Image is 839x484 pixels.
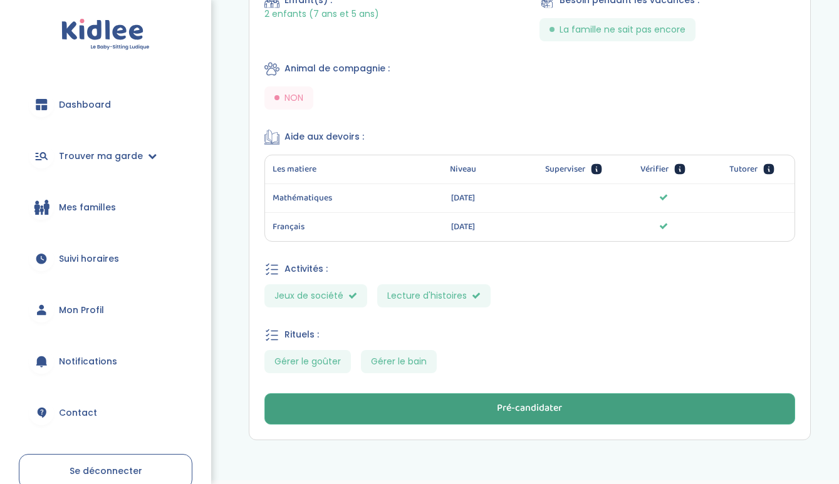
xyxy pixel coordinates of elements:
span: Superviser [545,163,585,176]
span: Gérer le bain [361,350,437,373]
span: [DATE] [451,220,475,234]
span: Tutorer [729,163,758,176]
span: Niveau [450,163,476,176]
span: La famille ne sait pas encore [560,23,685,36]
span: Vérifier [640,163,669,176]
a: Suivi horaires [19,236,192,281]
div: Pré-candidater [497,401,562,416]
span: Jeux de société [264,284,367,307]
span: Notifications [59,355,117,368]
a: Dashboard [19,82,192,127]
span: Activités : [284,262,328,275]
span: Trouver ma garde [59,150,143,163]
span: Aide aux devoirs : [284,130,364,143]
a: Notifications [19,339,192,384]
span: Les matiere [273,163,316,176]
a: Contact [19,390,192,435]
span: Mon Profil [59,304,104,317]
span: Mes familles [59,201,116,214]
span: Se déconnecter [70,465,142,477]
button: Pré-candidater [264,393,796,425]
a: Mon Profil [19,287,192,332]
span: Gérer le goûter [264,350,351,373]
span: Suivi horaires [59,252,119,265]
span: Rituels : [284,328,319,341]
span: Lecture d'histoires [377,284,491,307]
span: 2 enfants (7 ans et 5 ans) [264,8,379,20]
span: [DATE] [451,191,475,205]
a: Trouver ma garde [19,133,192,178]
span: Animal de compagnie : [284,62,390,75]
a: Mes familles [19,185,192,230]
span: Français [273,220,386,234]
span: Mathématiques [273,192,386,205]
img: logo.svg [61,19,150,51]
span: Contact [59,406,97,420]
span: NON [284,91,303,105]
span: Dashboard [59,98,111,111]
